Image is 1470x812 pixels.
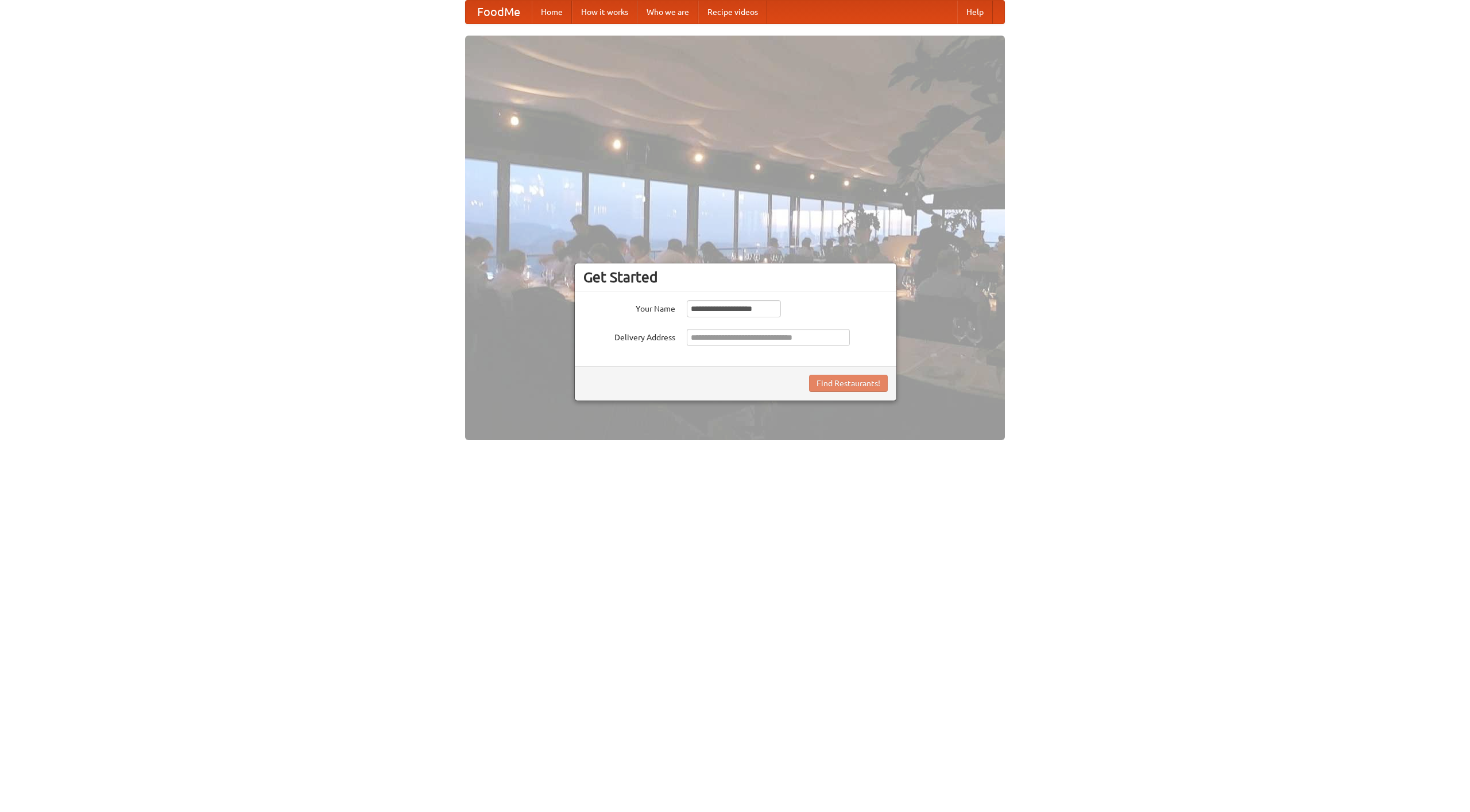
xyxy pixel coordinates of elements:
a: FoodMe [466,1,532,24]
h3: Get Started [583,269,888,286]
a: Help [957,1,993,24]
button: Find Restaurants! [809,375,888,392]
a: Who we are [637,1,698,24]
a: Home [532,1,572,24]
a: Recipe videos [698,1,767,24]
label: Your Name [583,300,675,314]
label: Delivery Address [583,329,675,343]
a: How it works [572,1,637,24]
